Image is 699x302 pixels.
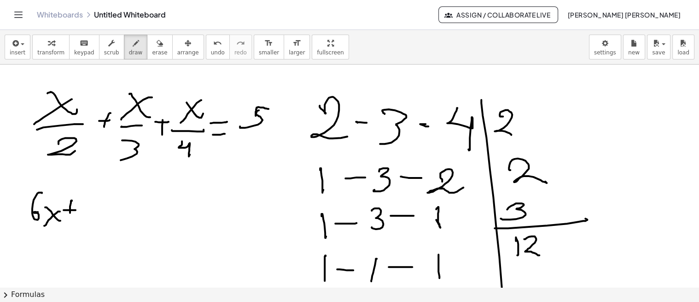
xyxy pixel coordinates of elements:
button: Assign / Collaborate Live [438,6,559,23]
span: scrub [104,49,119,56]
span: keypad [74,49,94,56]
button: insert [5,35,30,59]
span: transform [37,49,64,56]
i: redo [236,38,245,49]
span: insert [10,49,25,56]
button: new [623,35,645,59]
i: keyboard [80,38,88,49]
button: load [672,35,694,59]
button: undoundo [206,35,230,59]
span: smaller [259,49,279,56]
span: new [628,49,640,56]
i: format_size [264,38,273,49]
button: fullscreen [312,35,349,59]
span: erase [152,49,167,56]
span: draw [129,49,143,56]
span: undo [211,49,225,56]
button: settings [589,35,621,59]
button: keyboardkeypad [69,35,99,59]
button: format_sizesmaller [254,35,284,59]
span: Assign / Collaborate Live [446,11,551,19]
button: [PERSON_NAME] [PERSON_NAME] [560,6,688,23]
span: redo [234,49,247,56]
a: Whiteboards [37,10,83,19]
span: fullscreen [317,49,344,56]
button: Toggle navigation [11,7,26,22]
button: transform [32,35,70,59]
i: format_size [292,38,301,49]
span: [PERSON_NAME] [PERSON_NAME] [567,11,681,19]
button: format_sizelarger [284,35,310,59]
span: larger [289,49,305,56]
span: save [652,49,665,56]
span: arrange [177,49,199,56]
span: settings [594,49,616,56]
button: scrub [99,35,124,59]
button: save [647,35,670,59]
button: redoredo [229,35,252,59]
button: arrange [172,35,204,59]
button: draw [124,35,148,59]
i: undo [213,38,222,49]
button: erase [147,35,172,59]
span: load [677,49,689,56]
